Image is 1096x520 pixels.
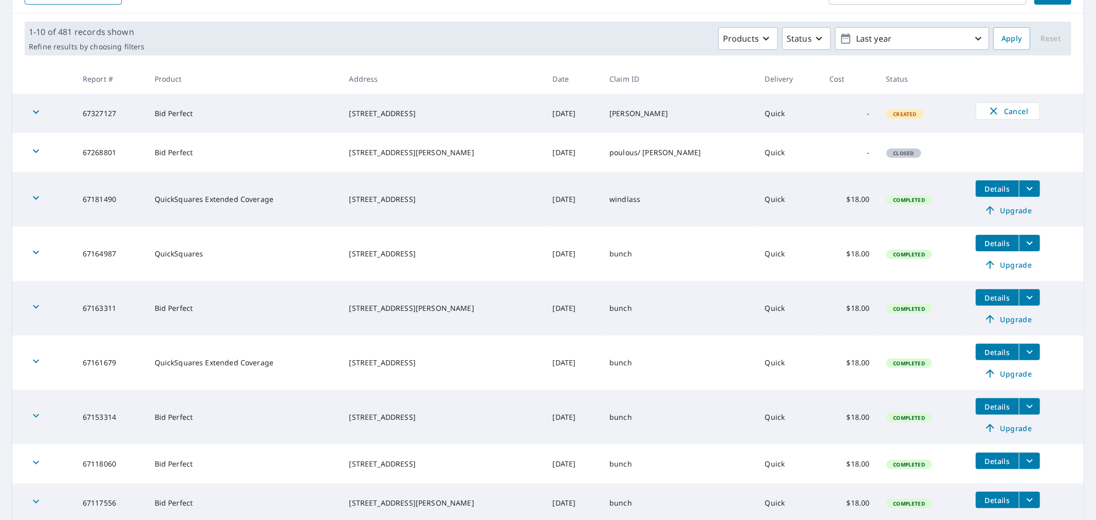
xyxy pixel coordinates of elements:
[601,444,756,484] td: bunch
[787,32,812,45] p: Status
[146,390,341,444] td: Bid Perfect
[146,133,341,172] td: Bid Perfect
[545,172,602,227] td: [DATE]
[349,498,536,508] div: [STREET_ADDRESS][PERSON_NAME]
[887,150,920,157] span: Closed
[976,453,1019,469] button: detailsBtn-67118060
[987,105,1029,117] span: Cancel
[146,64,341,94] th: Product
[75,281,146,336] td: 67163311
[1019,398,1040,415] button: filesDropdownBtn-67153314
[976,202,1040,218] a: Upgrade
[821,133,878,172] td: -
[976,256,1040,273] a: Upgrade
[545,390,602,444] td: [DATE]
[146,172,341,227] td: QuickSquares Extended Coverage
[545,227,602,281] td: [DATE]
[545,336,602,390] td: [DATE]
[601,336,756,390] td: bunch
[982,238,1013,248] span: Details
[821,336,878,390] td: $18.00
[1019,289,1040,306] button: filesDropdownBtn-67163311
[821,94,878,133] td: -
[757,94,821,133] td: Quick
[601,281,756,336] td: bunch
[75,64,146,94] th: Report #
[29,26,144,38] p: 1-10 of 481 records shown
[852,30,972,48] p: Last year
[757,64,821,94] th: Delivery
[835,27,989,50] button: Last year
[349,303,536,313] div: [STREET_ADDRESS][PERSON_NAME]
[1019,235,1040,251] button: filesDropdownBtn-67164987
[976,365,1040,382] a: Upgrade
[146,281,341,336] td: Bid Perfect
[821,444,878,484] td: $18.00
[601,133,756,172] td: poulous/ [PERSON_NAME]
[757,227,821,281] td: Quick
[545,444,602,484] td: [DATE]
[821,390,878,444] td: $18.00
[349,358,536,368] div: [STREET_ADDRESS]
[601,64,756,94] th: Claim ID
[341,64,545,94] th: Address
[349,147,536,158] div: [STREET_ADDRESS][PERSON_NAME]
[821,227,878,281] td: $18.00
[976,398,1019,415] button: detailsBtn-67153314
[976,344,1019,360] button: detailsBtn-67161679
[982,402,1013,412] span: Details
[601,390,756,444] td: bunch
[982,184,1013,194] span: Details
[982,293,1013,303] span: Details
[1019,492,1040,508] button: filesDropdownBtn-67117556
[601,172,756,227] td: windlass
[545,133,602,172] td: [DATE]
[887,414,931,421] span: Completed
[887,461,931,468] span: Completed
[29,42,144,51] p: Refine results by choosing filters
[545,94,602,133] td: [DATE]
[757,336,821,390] td: Quick
[782,27,831,50] button: Status
[75,444,146,484] td: 67118060
[976,420,1040,436] a: Upgrade
[349,249,536,259] div: [STREET_ADDRESS]
[757,172,821,227] td: Quick
[887,305,931,312] span: Completed
[982,495,1013,505] span: Details
[349,412,536,422] div: [STREET_ADDRESS]
[75,133,146,172] td: 67268801
[545,281,602,336] td: [DATE]
[146,444,341,484] td: Bid Perfect
[718,27,778,50] button: Products
[976,102,1040,120] button: Cancel
[1019,453,1040,469] button: filesDropdownBtn-67118060
[887,251,931,258] span: Completed
[757,444,821,484] td: Quick
[75,336,146,390] td: 67161679
[1019,344,1040,360] button: filesDropdownBtn-67161679
[146,94,341,133] td: Bid Perfect
[982,456,1013,466] span: Details
[146,336,341,390] td: QuickSquares Extended Coverage
[349,459,536,469] div: [STREET_ADDRESS]
[993,27,1030,50] button: Apply
[601,227,756,281] td: bunch
[982,313,1034,325] span: Upgrade
[982,422,1034,434] span: Upgrade
[887,196,931,203] span: Completed
[976,311,1040,327] a: Upgrade
[982,347,1013,357] span: Details
[757,133,821,172] td: Quick
[821,281,878,336] td: $18.00
[982,204,1034,216] span: Upgrade
[723,32,759,45] p: Products
[878,64,968,94] th: Status
[887,110,923,118] span: Created
[982,258,1034,271] span: Upgrade
[75,94,146,133] td: 67327127
[757,281,821,336] td: Quick
[545,64,602,94] th: Date
[976,492,1019,508] button: detailsBtn-67117556
[821,64,878,94] th: Cost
